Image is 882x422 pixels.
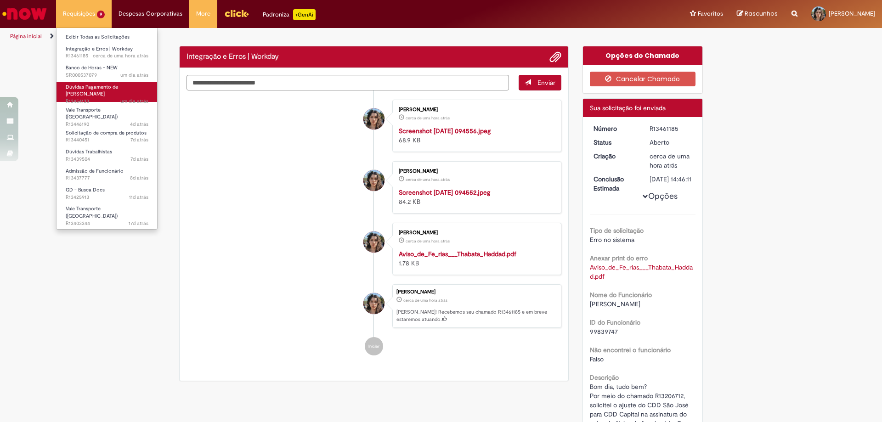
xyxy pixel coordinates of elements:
[590,72,696,86] button: Cancelar Chamado
[130,121,148,128] span: 4d atrás
[396,309,556,323] p: [PERSON_NAME]! Recebemos seu chamado R13461185 e em breve estaremos atuando.
[187,90,561,365] ul: Histórico de tíquete
[57,32,158,42] a: Exibir Todas as Solicitações
[293,9,316,20] p: +GenAi
[120,72,148,79] span: um dia atrás
[57,147,158,164] a: Aberto R13439504 : Dúvidas Trabalhistas
[57,44,158,61] a: Aberto R13461185 : Integração e Erros | Workday
[263,9,316,20] div: Padroniza
[399,188,490,197] a: Screenshot [DATE] 094552.jpeg
[66,148,112,155] span: Dúvidas Trabalhistas
[129,220,148,227] time: 12/08/2025 13:24:14
[129,194,148,201] span: 11d atrás
[745,9,778,18] span: Rascunhos
[363,170,384,191] div: Julia Rodrigues Ortunho Pavani
[406,177,450,182] span: cerca de uma hora atrás
[406,177,450,182] time: 29/08/2025 09:46:04
[737,10,778,18] a: Rascunhos
[363,231,384,253] div: Julia Rodrigues Ortunho Pavani
[120,72,148,79] time: 28/08/2025 08:38:48
[549,51,561,63] button: Adicionar anexos
[590,226,644,235] b: Tipo de solicitação
[590,254,648,262] b: Anexar print do erro
[10,33,42,40] a: Página inicial
[590,236,634,244] span: Erro no sistema
[537,79,555,87] span: Enviar
[187,284,561,328] li: Julia Rodrigues Ortunho Pavani
[519,75,561,90] button: Enviar
[66,84,118,98] span: Dúvidas Pagamento de [PERSON_NAME]
[650,152,690,169] time: 29/08/2025 09:46:07
[590,300,640,308] span: [PERSON_NAME]
[129,220,148,227] span: 17d atrás
[119,9,182,18] span: Despesas Corporativas
[590,373,619,382] b: Descrição
[587,124,643,133] dt: Número
[396,289,556,295] div: [PERSON_NAME]
[66,72,148,79] span: SR000537079
[57,185,158,202] a: Aberto R13425913 : GD - Busca Docs
[650,124,692,133] div: R13461185
[66,107,118,121] span: Vale Transporte ([GEOGRAPHIC_DATA])
[66,64,118,71] span: Banco de Horas - NEW
[399,230,552,236] div: [PERSON_NAME]
[399,169,552,174] div: [PERSON_NAME]
[7,28,581,45] ul: Trilhas de página
[57,204,158,224] a: Aberto R13403344 : Vale Transporte (VT)
[66,129,147,136] span: Solicitação de compra de produtos
[63,9,95,18] span: Requisições
[187,53,279,61] h2: Integração e Erros | Workday Histórico de tíquete
[587,174,643,193] dt: Conclusão Estimada
[590,318,640,326] b: ID do Funcionário
[399,250,516,258] a: Aviso_de_Fe_rias___Thabata_Haddad.pdf
[698,9,723,18] span: Favoritos
[57,128,158,145] a: Aberto R13440451 : Solicitação de compra de produtos
[57,166,158,183] a: Aberto R13437777 : Admissão de Funcionário
[57,82,158,102] a: Aberto R13454133 : Dúvidas Pagamento de Salário
[587,152,643,161] dt: Criação
[57,63,158,80] a: Aberto SR000537079 : Banco de Horas - NEW
[130,156,148,163] time: 22/08/2025 11:40:38
[57,105,158,125] a: Aberto R13446190 : Vale Transporte (VT)
[120,98,148,105] time: 27/08/2025 18:14:34
[130,121,148,128] time: 25/08/2025 20:08:35
[97,11,105,18] span: 9
[399,126,552,145] div: 68.9 KB
[399,127,491,135] a: Screenshot [DATE] 094556.jpeg
[590,346,671,354] b: Não encontrei o funcionário
[403,298,447,303] time: 29/08/2025 09:46:07
[829,10,875,17] span: [PERSON_NAME]
[406,238,450,244] time: 29/08/2025 09:43:12
[590,327,618,336] span: 99839747
[66,168,124,174] span: Admissão de Funcionário
[66,186,105,193] span: GD - Busca Docs
[406,115,450,121] time: 29/08/2025 09:46:04
[590,355,604,363] span: Falso
[399,107,552,113] div: [PERSON_NAME]
[1,5,48,23] img: ServiceNow
[196,9,210,18] span: More
[66,52,148,60] span: R13461185
[130,174,148,181] span: 8d atrás
[93,52,148,59] span: cerca de uma hora atrás
[590,263,693,281] a: Download de Aviso_de_Fe_rias___Thabata_Haddad.pdf
[590,104,666,112] span: Sua solicitação foi enviada
[66,136,148,144] span: R13440451
[590,291,652,299] b: Nome do Funcionário
[66,220,148,227] span: R13403344
[363,293,384,314] div: Julia Rodrigues Ortunho Pavani
[187,75,509,90] textarea: Digite sua mensagem aqui...
[130,174,148,181] time: 21/08/2025 17:26:35
[130,136,148,143] time: 22/08/2025 15:27:39
[224,6,249,20] img: click_logo_yellow_360x200.png
[650,152,690,169] span: cerca de uma hora atrás
[399,188,552,206] div: 84.2 KB
[66,174,148,182] span: R13437777
[66,121,148,128] span: R13446190
[56,28,158,230] ul: Requisições
[583,46,703,65] div: Opções do Chamado
[650,138,692,147] div: Aberto
[587,138,643,147] dt: Status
